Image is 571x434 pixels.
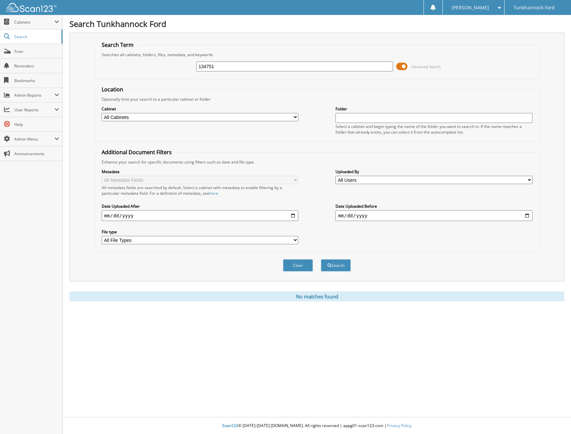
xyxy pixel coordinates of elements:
[14,122,59,127] span: Help
[14,107,54,113] span: User Reports
[102,210,299,221] input: start
[514,6,555,10] span: Tunkhannock Ford
[335,169,532,174] label: Uploaded By
[69,291,564,301] div: No matches found
[102,169,299,174] label: Metadata
[98,159,536,165] div: Enhance your search for specific documents using filters such as date and file type.
[222,423,238,428] span: Scan123
[98,52,536,57] div: Searches all cabinets, folders, files, metadata, and keywords
[14,49,59,54] span: Scan
[14,63,59,69] span: Reminders
[14,92,54,98] span: Admin Reports
[14,34,58,40] span: Search
[98,86,127,93] legend: Location
[102,106,299,112] label: Cabinet
[7,3,56,12] img: scan123-logo-white.svg
[14,78,59,83] span: Bookmarks
[102,185,299,196] div: All metadata fields are searched by default. Select a cabinet with metadata to enable filtering b...
[335,210,532,221] input: end
[411,64,441,69] span: Advanced Search
[335,203,532,209] label: Date Uploaded Before
[209,190,218,196] a: here
[321,259,351,271] button: Search
[98,149,175,156] legend: Additional Document Filters
[14,19,54,25] span: Cabinets
[98,41,137,49] legend: Search Term
[283,259,313,271] button: Clear
[98,96,536,102] div: Optionally limit your search to a particular cabinet or folder
[335,124,532,135] div: Select a cabinet and begin typing the name of the folder you want to search in. If the name match...
[14,136,54,142] span: Admin Menu
[69,18,564,29] h1: Search Tunkhannock Ford
[102,203,299,209] label: Date Uploaded After
[14,151,59,157] span: Announcements
[387,423,412,428] a: Privacy Policy
[102,229,299,235] label: File type
[452,6,489,10] span: [PERSON_NAME]
[335,106,532,112] label: Folder
[63,418,571,434] div: © [DATE]-[DATE] [DOMAIN_NAME]. All rights reserved | appg01-scan123-com |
